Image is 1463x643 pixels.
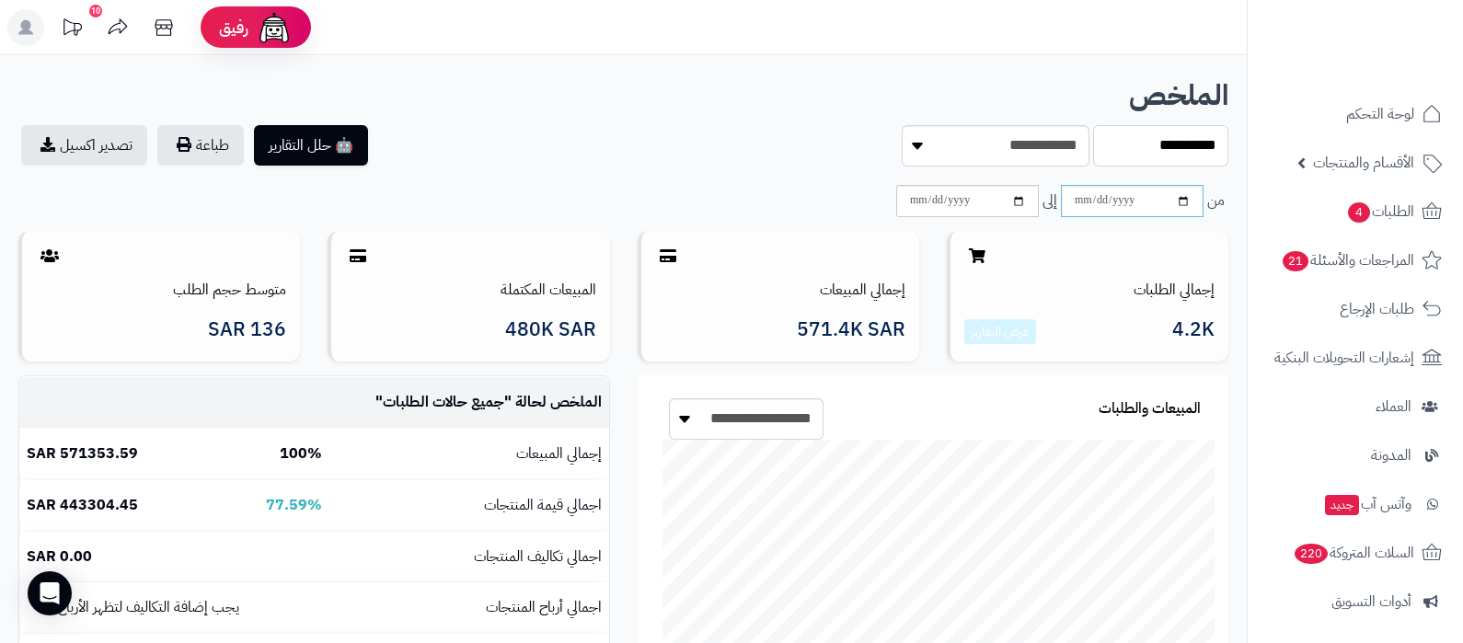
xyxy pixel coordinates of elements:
a: إجمالي المبيعات [820,279,905,301]
img: tab_domain_overview_orange.svg [50,107,64,121]
span: الأقسام والمنتجات [1313,150,1414,176]
span: 480K SAR [505,319,596,340]
div: 10 [89,5,102,17]
a: لوحة التحكم [1259,92,1452,136]
span: إشعارات التحويلات البنكية [1274,345,1414,371]
span: السلات المتروكة [1293,540,1414,566]
img: website_grey.svg [29,48,44,63]
a: متوسط حجم الطلب [173,279,286,301]
b: 77.59% [266,494,322,516]
img: tab_keywords_by_traffic_grey.svg [183,107,198,121]
a: الطلبات4 [1259,189,1452,234]
b: الملخص [1129,74,1228,117]
td: اجمالي قيمة المنتجات [329,480,609,531]
b: 571353.59 SAR [27,442,138,465]
a: العملاء [1259,385,1452,429]
a: عرض التقارير [971,322,1030,341]
img: logo_orange.svg [29,29,44,44]
div: Domain Overview [70,109,165,121]
small: يجب إضافة التكاليف لتظهر الأرباح [58,596,239,618]
span: 220 [1295,544,1328,564]
button: 🤖 حلل التقارير [254,125,368,166]
h3: المبيعات والطلبات [1099,401,1201,418]
a: إشعارات التحويلات البنكية [1259,336,1452,380]
span: أدوات التسويق [1331,589,1411,614]
a: السلات المتروكة220 [1259,531,1452,575]
span: وآتس آب [1323,491,1411,517]
td: اجمالي أرباح المنتجات [329,582,609,633]
span: من [1207,190,1225,212]
a: المدونة [1259,433,1452,477]
button: طباعة [157,125,244,166]
span: 21 [1283,251,1308,271]
td: اجمالي تكاليف المنتجات [329,532,609,582]
span: 4.2K [1172,319,1215,345]
span: رفيق [219,17,248,39]
span: العملاء [1376,394,1411,419]
b: 443304.45 SAR [27,494,138,516]
img: logo-2.png [1338,46,1446,85]
b: 100% [280,442,322,465]
td: إجمالي المبيعات [329,429,609,479]
span: المدونة [1371,442,1411,468]
a: أدوات التسويق [1259,580,1452,624]
a: وآتس آبجديد [1259,482,1452,526]
b: 0.00 SAR [27,545,92,568]
a: إجمالي الطلبات [1134,279,1215,301]
span: 571.4K SAR [797,319,905,340]
div: v 4.0.25 [52,29,90,44]
span: 136 SAR [208,319,286,340]
td: الملخص لحالة " " [329,377,609,428]
span: 4 [1348,202,1370,223]
img: ai-face.png [256,9,293,46]
span: إلى [1043,190,1057,212]
a: طلبات الإرجاع [1259,287,1452,331]
div: Domain: [DOMAIN_NAME] [48,48,202,63]
a: المبيعات المكتملة [501,279,596,301]
a: المراجعات والأسئلة21 [1259,238,1452,282]
a: تصدير اكسيل [21,125,147,166]
span: المراجعات والأسئلة [1281,247,1414,273]
div: Keywords by Traffic [203,109,310,121]
span: جميع حالات الطلبات [383,391,504,413]
span: جديد [1325,495,1359,515]
span: الطلبات [1346,199,1414,224]
div: Open Intercom Messenger [28,571,72,615]
a: تحديثات المنصة [49,9,95,51]
span: طلبات الإرجاع [1340,296,1414,322]
span: لوحة التحكم [1346,101,1414,127]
